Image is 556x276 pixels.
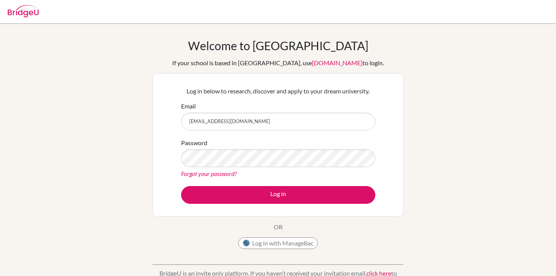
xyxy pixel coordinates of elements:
h1: Welcome to [GEOGRAPHIC_DATA] [188,39,368,52]
button: Log in [181,186,375,204]
p: Log in below to research, discover and apply to your dream university. [181,86,375,96]
p: OR [274,222,283,232]
a: Forgot your password? [181,170,237,177]
img: Bridge-U [8,5,39,17]
a: [DOMAIN_NAME] [312,59,363,66]
button: Log in with ManageBac [238,237,318,249]
div: If your school is based in [GEOGRAPHIC_DATA], use to login. [172,58,384,68]
label: Email [181,102,196,111]
label: Password [181,138,207,147]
